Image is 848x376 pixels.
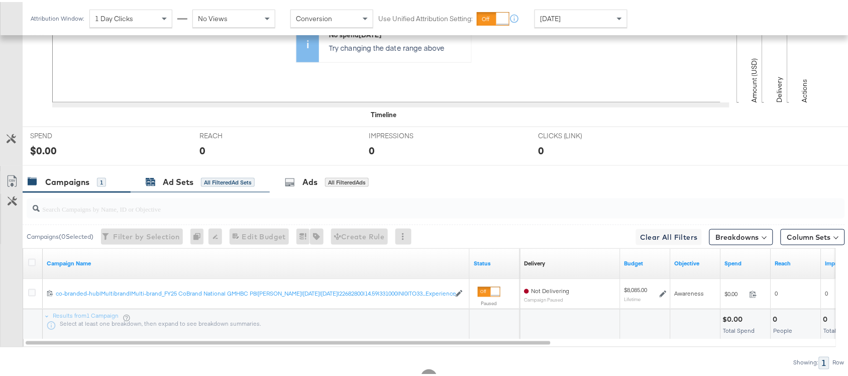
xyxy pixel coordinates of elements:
span: IMPRESSIONS [369,129,444,139]
a: Your campaign name. [47,258,466,266]
span: No Views [198,12,228,21]
span: 0 [825,288,828,296]
sub: Campaign Paused [524,296,570,301]
div: 0 [369,141,375,156]
label: Paused [478,299,500,305]
div: co-branded-hub|Multibrand|Multi-brand_FY25 CoBrand National GMHBC P8|[PERSON_NAME]|[DATE]|[DATE]|... [56,288,450,296]
span: 0 [775,288,778,296]
a: Shows the current state of your Ad Campaign. [474,258,516,266]
span: Awareness [675,288,704,296]
div: Campaigns ( 0 Selected) [27,230,93,239]
a: The number of people your ad was served to. [775,258,817,266]
sub: Lifetime [624,295,641,301]
span: Total [824,325,836,333]
span: SPEND [30,129,105,139]
div: 1 [97,176,106,185]
div: Ads [302,174,317,186]
div: 1 [819,355,829,367]
div: All Filtered Ads [325,176,369,185]
div: Campaigns [45,174,89,186]
span: Total Spend [723,325,755,333]
div: Ad Sets [163,174,193,186]
p: Try changing the date range above [329,41,466,51]
div: Attribution Window: [30,13,84,20]
button: Column Sets [781,227,845,243]
span: People [774,325,793,333]
div: $0.00 [723,313,746,323]
a: The maximum amount you're willing to spend on your ads, on average each day or over the lifetime ... [624,258,667,266]
a: Reflects the ability of your Ad Campaign to achieve delivery based on ad states, schedule and bud... [524,258,545,266]
a: Your campaign's objective. [675,258,717,266]
div: Showing: [793,357,819,364]
span: Conversion [296,12,332,21]
span: CLICKS (LINK) [538,129,613,139]
div: $8,085.00 [624,285,648,293]
div: $0.00 [30,141,57,156]
span: Clear All Filters [640,229,698,242]
input: Search Campaigns by Name, ID or Objective [40,193,771,213]
button: Breakdowns [709,227,773,243]
div: Row [832,357,845,364]
div: 0 [773,313,781,323]
div: All Filtered Ad Sets [201,176,255,185]
label: Use Unified Attribution Setting: [378,12,473,22]
div: 0 [538,141,544,156]
span: 1 Day Clicks [95,12,133,21]
a: The total amount spent to date. [725,258,767,266]
span: $0.00 [725,289,746,296]
a: co-branded-hub|Multibrand|Multi-brand_FY25 CoBrand National GMHBC P8|[PERSON_NAME]|[DATE]|[DATE]|... [56,288,450,297]
span: [DATE] [540,12,561,21]
div: Delivery [524,258,545,266]
div: 0 [190,227,208,243]
div: 0 [199,141,205,156]
span: Not Delivering [531,286,570,293]
div: 0 [823,313,831,323]
span: REACH [199,129,275,139]
button: Clear All Filters [636,227,702,243]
